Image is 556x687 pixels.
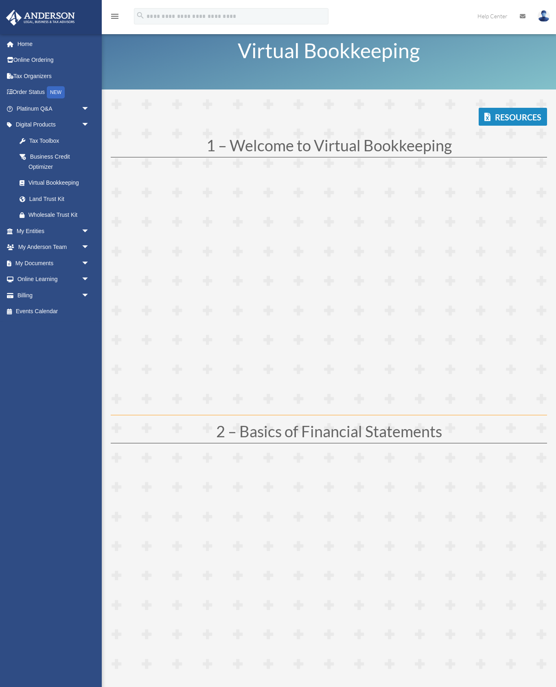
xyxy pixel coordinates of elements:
a: Order StatusNEW [6,84,102,101]
a: Online Ordering [6,52,102,68]
span: Virtual Bookkeeping [238,38,420,63]
div: NEW [47,86,65,98]
img: Anderson Advisors Platinum Portal [4,10,77,26]
i: menu [110,11,120,21]
i: search [136,11,145,20]
a: Digital Productsarrow_drop_down [6,117,102,133]
a: Events Calendar [6,303,102,320]
a: Online Learningarrow_drop_down [6,271,102,288]
span: arrow_drop_down [81,271,98,288]
a: Home [6,36,102,52]
div: Tax Toolbox [28,136,92,146]
img: User Pic [538,10,550,22]
iframe: Video 1 - Welcome to Virtual Bookkeeping [111,170,547,415]
span: arrow_drop_down [81,287,98,304]
a: Wholesale Trust Kit [11,207,102,223]
div: Virtual Bookkeeping [28,178,88,188]
div: Land Trust Kit [28,194,92,204]
a: Platinum Q&Aarrow_drop_down [6,100,102,117]
span: arrow_drop_down [81,255,98,272]
a: My Entitiesarrow_drop_down [6,223,102,239]
div: Business Credit Optimizer [28,152,92,172]
a: My Documentsarrow_drop_down [6,255,102,271]
span: arrow_drop_down [81,239,98,256]
div: Wholesale Trust Kit [28,210,92,220]
a: Land Trust Kit [11,191,102,207]
a: Tax Organizers [6,68,102,84]
a: Virtual Bookkeeping [11,175,98,191]
a: Tax Toolbox [11,133,102,149]
a: Business Credit Optimizer [11,149,102,175]
a: Billingarrow_drop_down [6,287,102,303]
a: My Anderson Teamarrow_drop_down [6,239,102,255]
span: arrow_drop_down [81,100,98,117]
a: menu [110,14,120,21]
a: Resources [479,108,547,126]
span: arrow_drop_down [81,117,98,133]
h1: 2 – Basics of Financial Statements [111,423,547,443]
h1: 1 – Welcome to Virtual Bookkeeping [111,137,547,157]
span: arrow_drop_down [81,223,98,240]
